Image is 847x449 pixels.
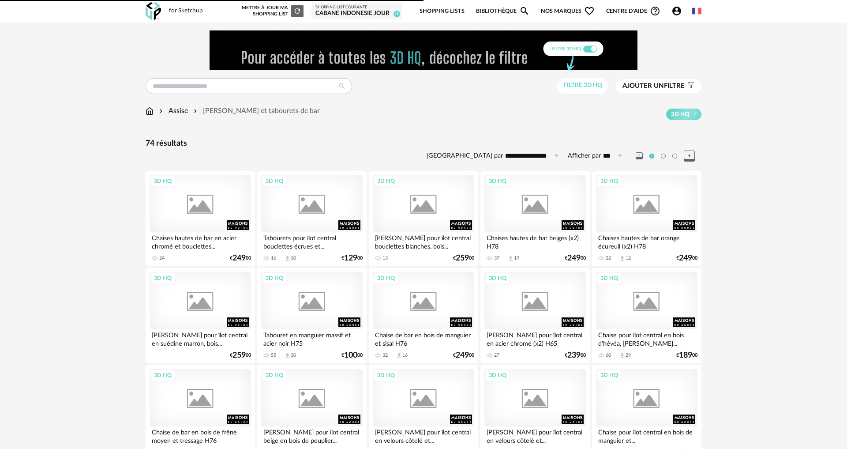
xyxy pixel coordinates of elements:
[514,255,519,261] div: 19
[257,268,367,363] a: 3D HQ Tabouret en manguier massif et acier noir H75 55 Download icon 30 €10000
[619,255,626,262] span: Download icon
[344,255,357,261] span: 129
[232,352,246,358] span: 259
[169,7,203,15] div: for Sketchup
[494,352,499,358] div: 27
[685,82,695,91] span: Filter icon
[293,8,301,13] span: Refresh icon
[606,352,611,358] div: 60
[494,255,499,261] div: 37
[453,352,474,358] div: € 00
[146,171,255,266] a: 3D HQ Chaises hautes de bar en acier chromé et bouclettes... 24 €24900
[484,232,586,250] div: Chaises hautes de bar beiges (x2) H78
[157,106,165,116] img: svg+xml;base64,PHN2ZyB3aWR0aD0iMTYiIGhlaWdodD0iMTYiIHZpZXdCb3g9IjAgMCAxNiAxNiIgZmlsbD0ibm9uZSIgeG...
[427,152,503,160] label: [GEOGRAPHIC_DATA] par
[606,6,660,16] span: Centre d'aideHelp Circle Outline icon
[150,370,176,381] div: 3D HQ
[150,232,251,250] div: Chaises hautes de bar en acier chromé et bouclettes...
[146,2,161,20] img: OXP
[262,175,287,187] div: 3D HQ
[271,255,276,261] div: 16
[344,352,357,358] span: 100
[146,139,701,149] div: 74 résultats
[596,272,622,284] div: 3D HQ
[150,175,176,187] div: 3D HQ
[240,5,304,17] div: Mettre à jour ma Shopping List
[456,352,469,358] span: 249
[257,171,367,266] a: 3D HQ Tabourets pour îlot central bouclettes écrues et... 16 Download icon 10 €12900
[315,10,398,18] div: CABANE INDONESIE jour
[622,83,664,89] span: Ajouter un
[485,370,510,381] div: 3D HQ
[606,255,611,261] div: 22
[382,352,388,358] div: 32
[456,255,469,261] span: 259
[671,6,682,16] span: Account Circle icon
[584,6,595,16] span: Heart Outline icon
[291,255,296,261] div: 10
[484,329,586,347] div: [PERSON_NAME] pour îlot central en acier chromé (x2) H65
[596,370,622,381] div: 3D HQ
[563,82,602,88] span: Filtre 3D HQ
[480,171,590,266] a: 3D HQ Chaises hautes de bar beiges (x2) H78 37 Download icon 19 €24900
[541,1,595,22] span: Nos marques
[568,152,601,160] label: Afficher par
[373,232,474,250] div: [PERSON_NAME] pour îlot central bouclettes blanches, bois...
[565,352,586,358] div: € 00
[402,352,408,358] div: 16
[676,352,697,358] div: € 00
[146,106,154,116] img: svg+xml;base64,PHN2ZyB3aWR0aD0iMTYiIGhlaWdodD0iMTciIHZpZXdCb3g9IjAgMCAxNiAxNyIgZmlsbD0ibm9uZSIgeG...
[284,352,291,359] span: Download icon
[692,6,701,16] img: fr
[150,272,176,284] div: 3D HQ
[480,268,590,363] a: 3D HQ [PERSON_NAME] pour îlot central en acier chromé (x2) H65 27 €23900
[373,426,474,444] div: [PERSON_NAME] pour îlot central en velours côtelé et...
[262,370,287,381] div: 3D HQ
[453,255,474,261] div: € 00
[369,171,478,266] a: 3D HQ [PERSON_NAME] pour îlot central bouclettes blanches, bois... 13 €25900
[341,352,363,358] div: € 00
[626,255,631,261] div: 12
[650,6,660,16] span: Help Circle Outline icon
[394,11,400,17] span: 25
[369,268,478,363] a: 3D HQ Chaise de bar en bois de manguier et sisal H76 32 Download icon 16 €24900
[373,370,399,381] div: 3D HQ
[396,352,402,359] span: Download icon
[271,352,276,358] div: 55
[596,175,622,187] div: 3D HQ
[596,232,697,250] div: Chaises hautes de bar orange écureuil (x2) H78
[622,82,685,91] span: filtre
[150,329,251,347] div: [PERSON_NAME] pour îlot central en suédine marron, bois...
[679,352,692,358] span: 189
[291,352,296,358] div: 30
[679,255,692,261] span: 249
[616,79,701,93] button: Ajouter unfiltre Filter icon
[382,255,388,261] div: 13
[671,6,686,16] span: Account Circle icon
[485,272,510,284] div: 3D HQ
[592,171,701,266] a: 3D HQ Chaises hautes de bar orange écureuil (x2) H78 22 Download icon 12 €24900
[230,255,251,261] div: € 00
[484,426,586,444] div: [PERSON_NAME] pour îlot central en velours côtelé et...
[592,268,701,363] a: 3D HQ Chaise pour îlot central en bois d'hévéa, [PERSON_NAME]... 60 Download icon 29 €18900
[262,272,287,284] div: 3D HQ
[315,5,398,10] div: Shopping List courante
[476,1,530,22] a: BibliothèqueMagnify icon
[519,6,530,16] span: Magnify icon
[232,255,246,261] span: 249
[315,5,398,18] a: Shopping List courante CABANE INDONESIE jour 25
[210,30,637,70] img: FILTRE%20HQ%20NEW_V1%20(4).gif
[671,110,690,118] span: 3D HQ
[676,255,697,261] div: € 00
[261,232,363,250] div: Tabourets pour îlot central bouclettes écrues et...
[341,255,363,261] div: € 00
[261,426,363,444] div: [PERSON_NAME] pour îlot central beige en bois de peuplier...
[626,352,631,358] div: 29
[373,175,399,187] div: 3D HQ
[567,255,581,261] span: 249
[596,329,697,347] div: Chaise pour îlot central en bois d'hévéa, [PERSON_NAME]...
[261,329,363,347] div: Tabouret en manguier massif et acier noir H75
[373,272,399,284] div: 3D HQ
[507,255,514,262] span: Download icon
[567,352,581,358] span: 239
